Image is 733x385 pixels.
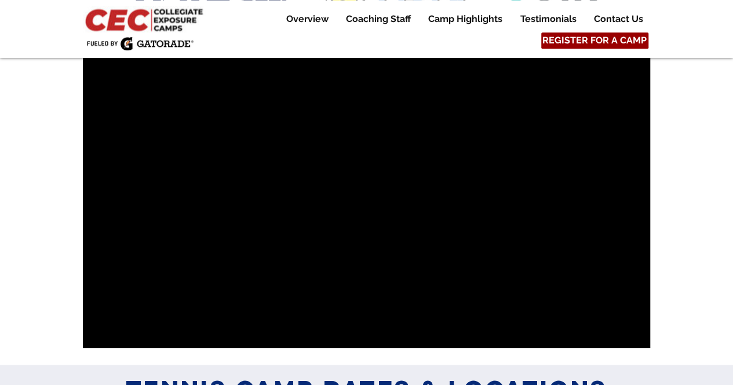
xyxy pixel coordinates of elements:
iframe: CEC Camps Video 2020 [83,27,650,348]
p: Camp Highlights [422,12,508,26]
img: CEC Logo Primary_edited.jpg [83,6,208,32]
p: Coaching Staff [340,12,417,26]
a: Contact Us [585,12,651,26]
p: Testimonials [515,12,582,26]
span: REGISTER FOR A CAMP [542,34,647,47]
p: Contact Us [588,12,649,26]
a: Overview [278,12,337,26]
a: Testimonials [512,12,585,26]
a: Camp Highlights [420,12,511,26]
p: Overview [280,12,334,26]
img: Fueled by Gatorade.png [86,36,194,50]
a: REGISTER FOR A CAMP [541,32,648,49]
nav: Site [268,12,651,26]
a: Coaching Staff [337,12,419,26]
